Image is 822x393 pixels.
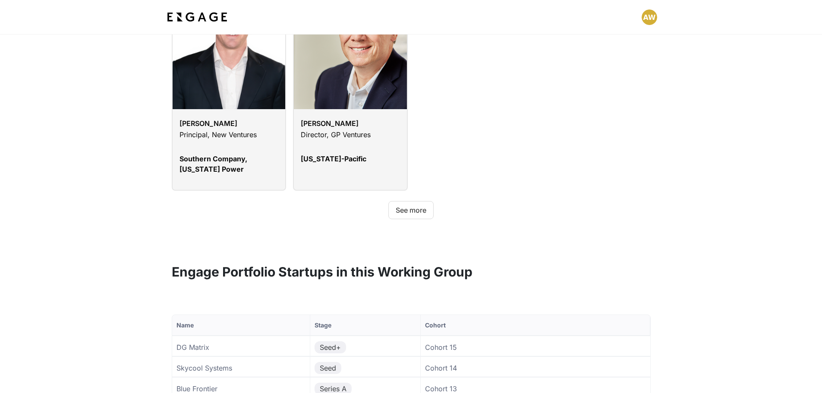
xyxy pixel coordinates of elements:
span: Series A [320,384,346,393]
button: See more [388,201,434,219]
strong: Engage Portfolio Startups in this Working Group [172,264,472,280]
span: Seed [320,364,336,372]
div: Name [176,321,305,330]
span: Seed+ [320,343,341,352]
div: Stage [315,321,416,330]
img: bdf1fb74-1727-4ba0-a5bd-bc74ae9fc70b.jpeg [165,9,229,25]
div: Skycool Systems [176,363,305,373]
div: Cohort [425,321,646,330]
img: Profile picture of Alex Wolfe [642,9,657,25]
button: Open profile menu [642,9,657,25]
div: Cohort 14 [425,363,646,373]
div: DG Matrix [176,342,305,352]
div: Cohort 15 [425,342,646,352]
